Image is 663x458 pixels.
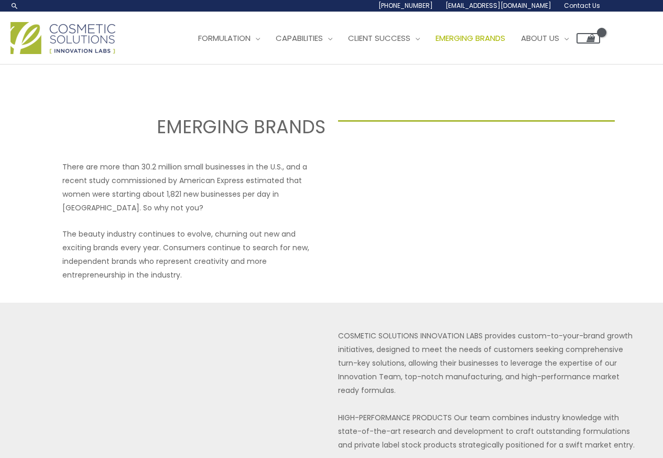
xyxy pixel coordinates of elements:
[378,1,433,10] span: [PHONE_NUMBER]
[62,160,325,215] p: There are more than 30.2 million small businesses in the U.S., and a recent study commissioned by...
[436,33,505,44] span: Emerging Brands
[190,23,268,54] a: Formulation
[10,2,19,10] a: Search icon link
[198,33,251,44] span: Formulation
[276,33,323,44] span: Capabilities
[513,23,577,54] a: About Us
[348,33,410,44] span: Client Success
[564,1,600,10] span: Contact Us
[340,23,428,54] a: Client Success
[62,227,325,282] p: The beauty industry continues to evolve, churning out new and exciting brands every year. Consume...
[577,33,600,44] a: View Shopping Cart, empty
[428,23,513,54] a: Emerging Brands
[268,23,340,54] a: Capabilities
[48,115,325,139] h2: EMERGING BRANDS
[10,22,115,54] img: Cosmetic Solutions Logo
[521,33,559,44] span: About Us
[445,1,551,10] span: [EMAIL_ADDRESS][DOMAIN_NAME]
[182,23,600,54] nav: Site Navigation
